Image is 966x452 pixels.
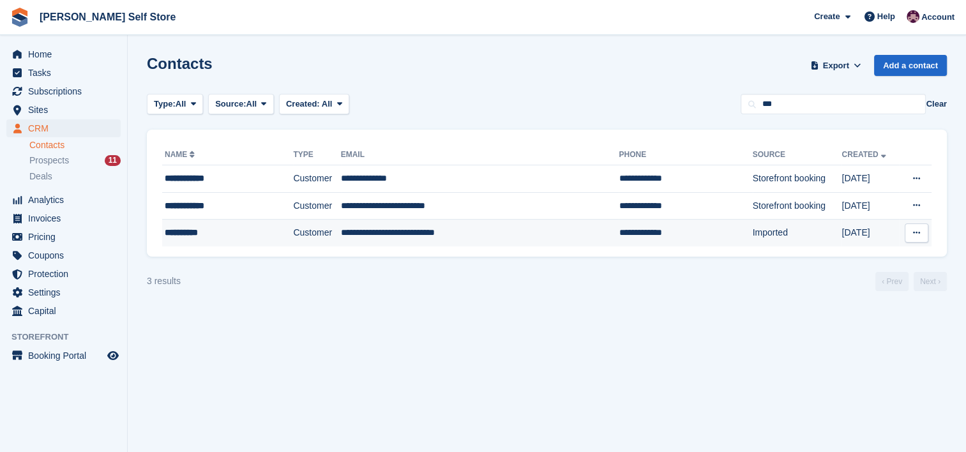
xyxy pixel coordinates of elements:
a: Deals [29,170,121,183]
span: Capital [28,302,105,320]
button: Clear [926,98,947,110]
th: Type [293,145,340,165]
a: Next [914,272,947,291]
button: Source: All [208,94,274,115]
th: Source [753,145,842,165]
div: 3 results [147,275,181,288]
span: Created: [286,99,320,109]
a: menu [6,209,121,227]
span: Home [28,45,105,63]
th: Phone [619,145,752,165]
span: All [176,98,186,110]
a: menu [6,45,121,63]
span: CRM [28,119,105,137]
span: Subscriptions [28,82,105,100]
img: stora-icon-8386f47178a22dfd0bd8f6a31ec36ba5ce8667c1dd55bd0f319d3a0aa187defe.svg [10,8,29,27]
td: [DATE] [841,165,898,193]
span: Deals [29,170,52,183]
button: Export [808,55,864,76]
span: Tasks [28,64,105,82]
span: Analytics [28,191,105,209]
span: Booking Portal [28,347,105,365]
td: [DATE] [841,192,898,220]
td: Imported [753,220,842,246]
nav: Page [873,272,949,291]
a: menu [6,283,121,301]
a: Preview store [105,348,121,363]
button: Type: All [147,94,203,115]
h1: Contacts [147,55,213,72]
td: Customer [293,165,340,193]
td: Storefront booking [753,192,842,220]
a: Prospects 11 [29,154,121,167]
a: [PERSON_NAME] Self Store [34,6,181,27]
span: Type: [154,98,176,110]
span: Source: [215,98,246,110]
span: Pricing [28,228,105,246]
a: Previous [875,272,909,291]
a: menu [6,246,121,264]
span: Settings [28,283,105,301]
a: menu [6,228,121,246]
th: Email [341,145,619,165]
span: Invoices [28,209,105,227]
td: Customer [293,220,340,246]
a: menu [6,302,121,320]
a: menu [6,119,121,137]
span: Account [921,11,955,24]
a: menu [6,265,121,283]
td: [DATE] [841,220,898,246]
span: All [322,99,333,109]
a: Add a contact [874,55,947,76]
a: Created [841,150,888,159]
a: menu [6,101,121,119]
td: Customer [293,192,340,220]
span: Sites [28,101,105,119]
a: Name [165,150,197,159]
button: Created: All [279,94,349,115]
div: 11 [105,155,121,166]
span: Create [814,10,840,23]
span: Storefront [11,331,127,343]
span: Export [823,59,849,72]
a: menu [6,64,121,82]
a: Contacts [29,139,121,151]
a: menu [6,82,121,100]
span: All [246,98,257,110]
td: Storefront booking [753,165,842,193]
span: Help [877,10,895,23]
span: Prospects [29,154,69,167]
img: Katherine Kingston [907,10,919,23]
span: Protection [28,265,105,283]
span: Coupons [28,246,105,264]
a: menu [6,191,121,209]
a: menu [6,347,121,365]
